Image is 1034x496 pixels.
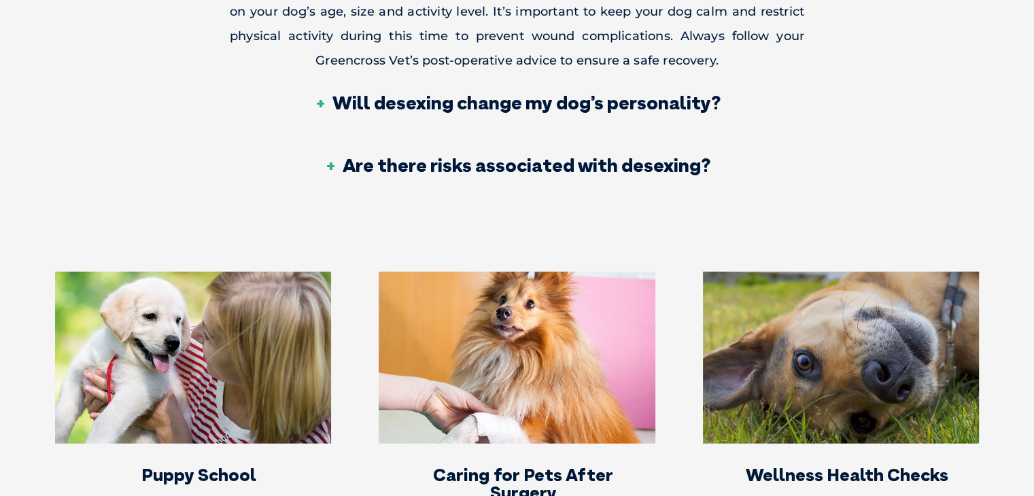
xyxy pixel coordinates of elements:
h3: Puppy School [82,466,317,484]
h3: Wellness Health Checks [730,466,965,484]
h3: Will desexing change my dog’s personality? [313,93,721,112]
h3: Are there risks associated with desexing? [324,156,710,175]
button: Search [1007,62,1021,75]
